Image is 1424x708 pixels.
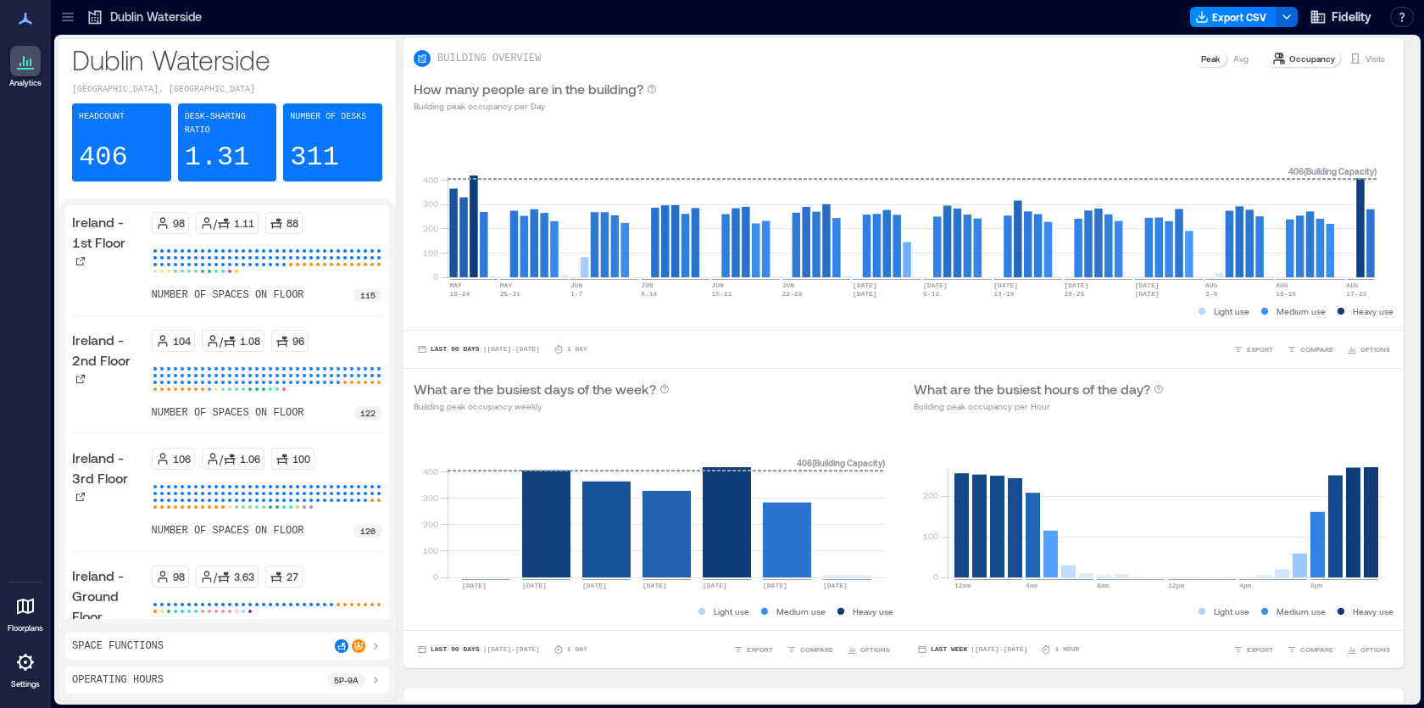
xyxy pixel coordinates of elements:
[993,290,1014,298] text: 13-19
[567,644,587,655] p: 1 Day
[500,290,520,298] text: 25-31
[423,248,438,258] tspan: 100
[3,586,48,638] a: Floorplans
[711,290,731,298] text: 15-21
[449,290,470,298] text: 18-24
[4,41,47,93] a: Analytics
[234,570,254,583] p: 3.63
[220,452,223,465] p: /
[72,448,145,488] p: Ireland - 3rd Floor
[414,641,543,658] button: Last 90 Days |[DATE]-[DATE]
[1304,3,1377,31] button: Fidelity
[570,282,583,289] text: JUN
[79,141,128,175] p: 406
[1135,290,1160,298] text: [DATE]
[152,524,304,538] p: number of spaces on floor
[933,571,938,582] tspan: 0
[240,334,260,348] p: 1.08
[1190,7,1277,27] button: Export CSV
[1064,282,1088,289] text: [DATE]
[173,452,191,465] p: 106
[923,282,948,289] text: [DATE]
[72,673,164,687] p: Operating Hours
[1054,644,1079,655] p: 1 Hour
[423,223,438,233] tspan: 200
[1300,644,1333,655] span: COMPARE
[567,344,587,354] p: 1 Day
[582,582,607,589] text: [DATE]
[954,582,971,589] text: 12am
[292,334,304,348] p: 96
[923,290,939,298] text: 6-12
[747,644,773,655] span: EXPORT
[423,466,438,477] tspan: 400
[1239,582,1252,589] text: 4pm
[782,290,803,298] text: 22-28
[72,330,145,371] p: Ireland - 2nd Floor
[72,42,382,76] p: Dublin Waterside
[914,399,1164,413] p: Building peak occupancy per Hour
[853,605,893,618] p: Heavy use
[1289,52,1335,65] p: Occupancy
[1276,290,1296,298] text: 10-16
[1283,641,1337,658] button: COMPARE
[993,282,1018,289] text: [DATE]
[437,52,541,65] p: BUILDING OVERVIEW
[423,175,438,185] tspan: 400
[641,290,657,298] text: 8-14
[1064,290,1084,298] text: 20-26
[423,493,438,503] tspan: 300
[782,282,795,289] text: JUN
[923,490,938,500] tspan: 200
[423,545,438,555] tspan: 100
[220,334,223,348] p: /
[1276,282,1288,289] text: AUG
[1214,304,1249,318] p: Light use
[853,282,877,289] text: [DATE]
[1360,644,1390,655] span: OPTIONS
[1026,582,1038,589] text: 4am
[1205,290,1218,298] text: 3-9
[185,141,250,175] p: 1.31
[1201,52,1220,65] p: Peak
[1332,8,1371,25] span: Fidelity
[1247,344,1273,354] span: EXPORT
[286,216,298,230] p: 88
[292,452,310,465] p: 100
[800,644,833,655] span: COMPARE
[72,566,145,627] p: Ireland - Ground Floor
[433,271,438,282] tspan: 0
[110,8,202,25] p: Dublin Waterside
[1247,644,1273,655] span: EXPORT
[9,78,42,88] p: Analytics
[641,282,654,289] text: JUN
[152,406,304,420] p: number of spaces on floor
[1300,344,1333,354] span: COMPARE
[449,282,462,289] text: MAY
[414,379,656,399] p: What are the busiest days of the week?
[1343,341,1393,358] button: OPTIONS
[173,216,185,230] p: 98
[423,198,438,209] tspan: 300
[714,605,749,618] p: Light use
[173,570,185,583] p: 98
[1310,582,1323,589] text: 8pm
[8,623,43,633] p: Floorplans
[1283,341,1337,358] button: COMPARE
[1205,282,1218,289] text: AUG
[72,639,164,653] p: Space Functions
[522,582,547,589] text: [DATE]
[914,379,1150,399] p: What are the busiest hours of the day?
[5,642,46,694] a: Settings
[776,605,826,618] p: Medium use
[414,399,670,413] p: Building peak occupancy weekly
[1360,344,1390,354] span: OPTIONS
[1135,282,1160,289] text: [DATE]
[1353,605,1393,618] p: Heavy use
[214,570,217,583] p: /
[711,282,724,289] text: JUN
[72,212,145,253] p: Ireland - 1st Floor
[185,110,270,137] p: Desk-sharing ratio
[414,341,543,358] button: Last 90 Days |[DATE]-[DATE]
[1346,290,1366,298] text: 17-23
